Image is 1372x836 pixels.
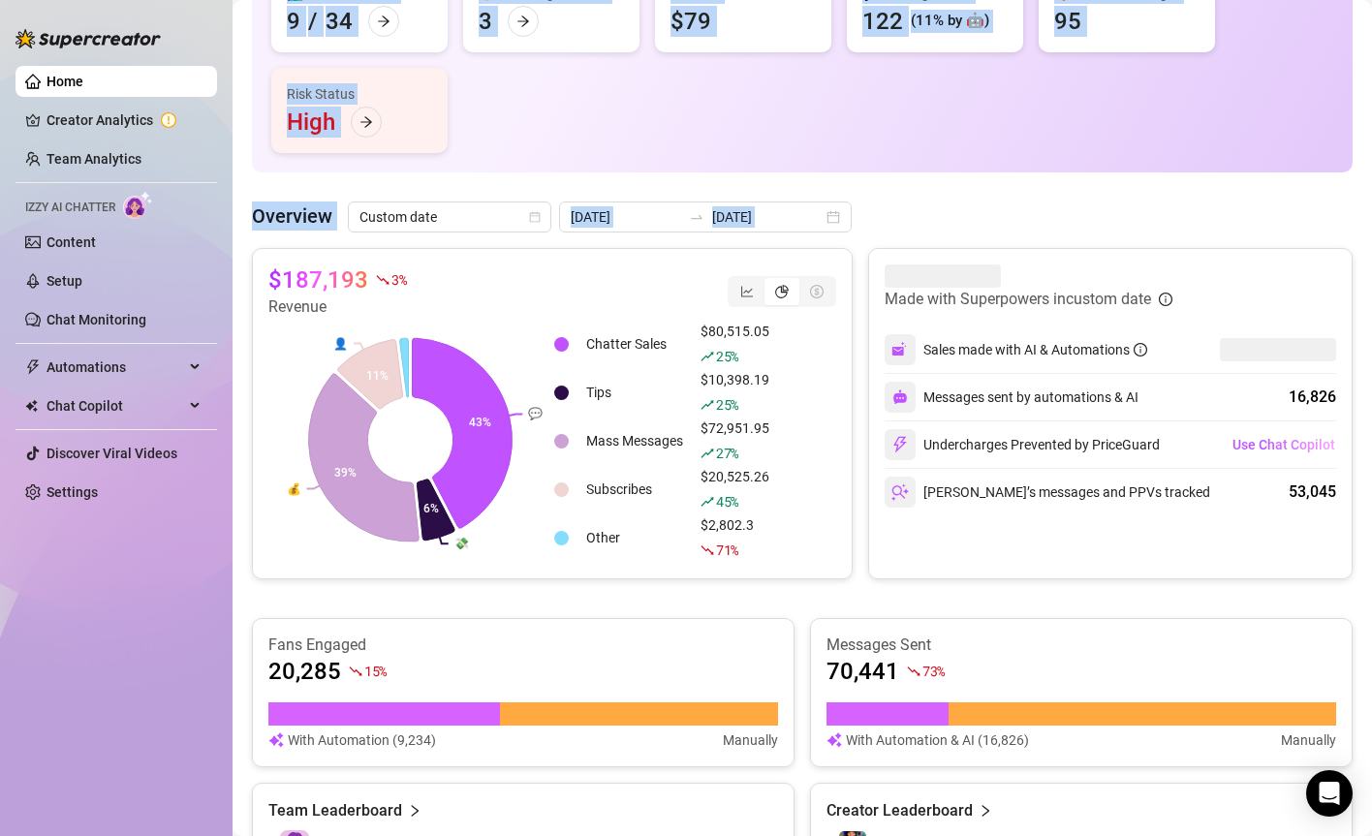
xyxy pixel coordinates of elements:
[349,665,362,678] span: fall
[47,484,98,500] a: Settings
[377,15,390,28] span: arrow-right
[25,399,38,413] img: Chat Copilot
[268,295,406,319] article: Revenue
[1306,770,1353,817] div: Open Intercom Messenger
[701,466,769,512] div: $20,525.26
[287,481,301,496] text: 💰
[922,662,945,680] span: 73 %
[25,359,41,375] span: thunderbolt
[826,799,973,822] article: Creator Leaderboard
[47,74,83,89] a: Home
[287,83,432,105] div: Risk Status
[376,273,390,287] span: fall
[740,285,754,298] span: line-chart
[826,656,899,687] article: 70,441
[408,799,421,822] span: right
[47,390,184,421] span: Chat Copilot
[268,656,341,687] article: 20,285
[689,209,704,225] span: to
[701,321,769,367] div: $80,515.05
[712,206,823,228] input: End date
[47,151,141,167] a: Team Analytics
[359,115,373,129] span: arrow-right
[516,15,530,28] span: arrow-right
[268,264,368,295] article: $187,193
[1289,386,1336,409] div: 16,826
[891,436,909,453] img: svg%3e
[810,285,824,298] span: dollar-circle
[907,665,920,678] span: fall
[716,347,738,365] span: 25 %
[578,418,691,464] td: Mass Messages
[528,406,543,420] text: 💬
[47,446,177,461] a: Discover Viral Videos
[716,492,738,511] span: 45 %
[1054,6,1081,37] div: 95
[728,276,836,307] div: segmented control
[47,312,146,327] a: Chat Monitoring
[892,389,908,405] img: svg%3e
[359,202,540,232] span: Custom date
[701,543,714,557] span: fall
[716,395,738,414] span: 25 %
[775,285,789,298] span: pie-chart
[885,477,1210,508] div: [PERSON_NAME]’s messages and PPVs tracked
[268,635,778,656] article: Fans Engaged
[1289,480,1336,504] div: 53,045
[701,418,769,464] div: $72,951.95
[252,201,332,231] article: Overview
[1232,429,1336,460] button: Use Chat Copilot
[891,483,909,501] img: svg%3e
[670,6,711,37] div: $79
[846,729,1029,751] article: With Automation & AI (16,826)
[391,270,406,289] span: 3 %
[529,211,541,223] span: calendar
[911,10,989,33] div: (11% by 🤖)
[288,729,436,751] article: With Automation (9,234)
[123,191,153,219] img: AI Chatter
[885,288,1151,311] article: Made with Superpowers in custom date
[979,799,992,822] span: right
[268,799,402,822] article: Team Leaderboard
[1232,437,1335,452] span: Use Chat Copilot
[47,105,202,136] a: Creator Analytics exclamation-circle
[16,29,161,48] img: logo-BBDzfeDw.svg
[454,536,469,550] text: 💸
[723,729,778,751] article: Manually
[923,339,1147,360] div: Sales made with AI & Automations
[826,729,842,751] img: svg%3e
[826,635,1336,656] article: Messages Sent
[47,273,82,289] a: Setup
[578,514,691,561] td: Other
[701,350,714,363] span: rise
[716,541,738,559] span: 71 %
[1159,293,1172,306] span: info-circle
[364,662,387,680] span: 15 %
[479,6,492,37] div: 3
[326,6,353,37] div: 34
[885,382,1138,413] div: Messages sent by automations & AI
[701,398,714,412] span: rise
[1281,729,1336,751] article: Manually
[268,729,284,751] img: svg%3e
[701,514,769,561] div: $2,802.3
[862,6,903,37] div: 122
[891,341,909,358] img: svg%3e
[1134,343,1147,356] span: info-circle
[571,206,681,228] input: Start date
[885,429,1160,460] div: Undercharges Prevented by PriceGuard
[701,369,769,416] div: $10,398.19
[578,369,691,416] td: Tips
[287,6,300,37] div: 9
[689,209,704,225] span: swap-right
[716,444,738,462] span: 27 %
[578,466,691,512] td: Subscribes
[25,199,115,217] span: Izzy AI Chatter
[701,495,714,509] span: rise
[701,447,714,460] span: rise
[47,234,96,250] a: Content
[578,321,691,367] td: Chatter Sales
[47,352,184,383] span: Automations
[333,336,348,351] text: 👤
